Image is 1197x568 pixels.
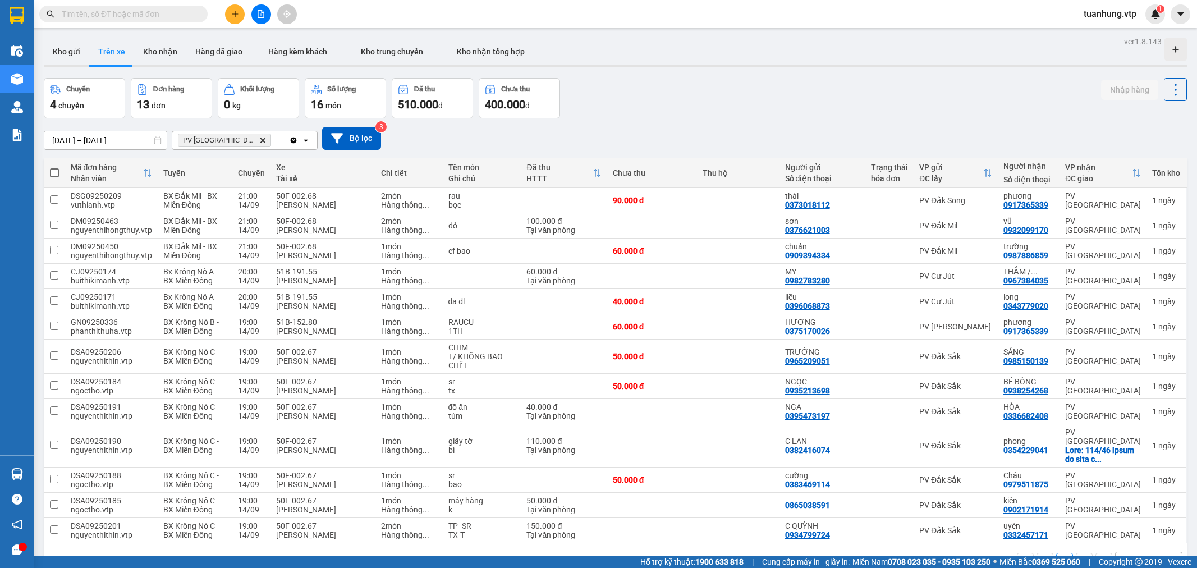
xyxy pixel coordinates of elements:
img: warehouse-icon [11,45,23,57]
div: 1 [1152,221,1180,230]
div: VP gửi [919,163,983,172]
div: 50F-002.68 [276,191,370,200]
div: 14/09 [238,327,265,336]
div: [PERSON_NAME] [276,251,370,260]
div: 51B-152.80 [276,318,370,327]
div: 1 món [381,292,437,301]
span: ... [423,411,429,420]
sup: 1 [1157,5,1164,13]
div: RAUCU [448,318,516,327]
span: ... [1031,267,1038,276]
div: 50F-002.68 [276,217,370,226]
span: file-add [257,10,265,18]
div: 0395473197 [785,411,830,420]
img: solution-icon [11,129,23,141]
span: ... [423,200,429,209]
svg: open [301,136,310,145]
span: ngày [1158,246,1176,255]
span: ngày [1158,322,1176,331]
span: ... [423,301,429,310]
div: Đã thu [526,163,592,172]
th: Toggle SortBy [521,158,607,188]
div: PV [GEOGRAPHIC_DATA] [1065,242,1141,260]
div: Đơn hàng [153,85,184,93]
span: đ [438,101,443,110]
div: Ghi chú [448,174,516,183]
div: HTTT [526,174,592,183]
div: NGỌC [785,377,860,386]
div: PV [PERSON_NAME] [919,322,992,331]
div: 1 món [381,437,437,446]
div: 51B-191.55 [276,267,370,276]
div: 50.000 đ [613,382,691,391]
img: logo-vxr [10,7,24,24]
div: 1 [1152,382,1180,391]
button: file-add [251,4,271,24]
div: 60.000 đ [526,267,601,276]
div: 0935213698 [785,386,830,395]
div: 19:00 [238,347,265,356]
div: 40.000 đ [613,297,691,306]
span: món [325,101,341,110]
div: 50F-002.67 [276,402,370,411]
div: 14/09 [238,356,265,365]
img: warehouse-icon [11,101,23,113]
div: 1 món [381,242,437,251]
span: 400.000 [485,98,525,111]
span: đơn [152,101,166,110]
div: buithikimanh.vtp [71,276,152,285]
div: 14/09 [238,446,265,455]
button: Khối lượng0kg [218,78,299,118]
div: 0917365339 [1003,327,1048,336]
div: PV Cư Jút [919,297,992,306]
span: BX Krông Nô C - BX Miền Đông [163,402,219,420]
div: Tuyến [163,168,227,177]
div: Số điện thoại [1003,175,1054,184]
svg: Delete [259,137,266,144]
span: 510.000 [398,98,438,111]
span: BX Krông Nô C - BX Miền Đông [163,347,219,365]
div: Hàng thông thường [381,446,437,455]
div: SÁNG [1003,347,1054,356]
button: Kho gửi [44,38,89,65]
div: NGA [785,402,860,411]
div: 0909394334 [785,251,830,260]
div: PV Đắk Sắk [919,441,992,450]
button: Đã thu510.000đ [392,78,473,118]
div: chuẩn [785,242,860,251]
input: Selected PV Tân Bình. [273,135,274,146]
div: Tên món [448,163,516,172]
div: 0967384035 [1003,276,1048,285]
span: BX Krông Nô B - BX Miền Đông [163,318,219,336]
span: ngày [1158,382,1176,391]
div: 50F-002.67 [276,437,370,446]
span: ... [423,386,429,395]
button: Chưa thu400.000đ [479,78,560,118]
span: 1 [1158,5,1162,13]
div: dồ [448,221,516,230]
div: PV Đắk Sắk [919,407,992,416]
div: T/ KHÔNG BAO CHẾT [448,352,516,370]
div: [PERSON_NAME] [276,411,370,420]
div: DM09250450 [71,242,152,251]
div: 1 [1152,322,1180,331]
div: giấy tờ [448,437,516,446]
div: VP nhận [1065,163,1132,172]
div: [PERSON_NAME] [276,327,370,336]
div: 1 món [381,318,437,327]
div: 100.000 đ [526,217,601,226]
div: 60.000 đ [613,322,691,331]
div: túm [448,411,516,420]
div: 1 [1152,352,1180,361]
div: 14/09 [238,276,265,285]
div: PV [GEOGRAPHIC_DATA] [1065,217,1141,235]
button: Kho nhận [134,38,186,65]
div: PV Đắk Song [919,196,992,205]
div: 14/09 [238,411,265,420]
div: 14/09 [238,301,265,310]
div: CJ09250171 [71,292,152,301]
div: 51B-191.55 [276,292,370,301]
span: 4 [50,98,56,111]
div: 0965209051 [785,356,830,365]
div: Chưa thu [501,85,530,93]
